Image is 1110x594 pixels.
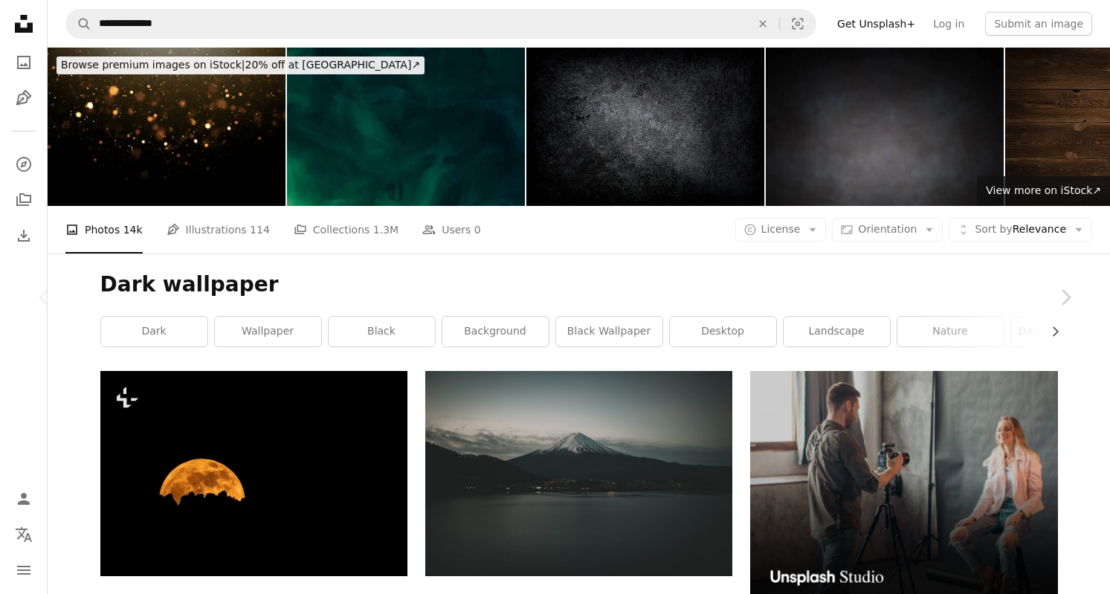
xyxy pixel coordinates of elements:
[780,10,816,38] button: Visual search
[101,317,207,346] a: dark
[294,206,398,254] a: Collections 1.3M
[167,206,270,254] a: Illustrations 114
[422,206,481,254] a: Users 0
[858,223,917,235] span: Orientation
[66,10,91,38] button: Search Unsplash
[975,223,1012,235] span: Sort by
[784,317,890,346] a: landscape
[65,9,816,39] form: Find visuals sitewide
[425,371,732,576] img: photo of mountain
[949,218,1092,242] button: Sort byRelevance
[9,149,39,179] a: Explore
[9,83,39,113] a: Illustrations
[9,185,39,215] a: Collections
[975,222,1066,237] span: Relevance
[977,176,1110,206] a: View more on iStock↗
[329,317,435,346] a: black
[897,317,1004,346] a: nature
[746,10,779,38] button: Clear
[832,218,943,242] button: Orientation
[373,222,398,238] span: 1.3M
[425,467,732,480] a: photo of mountain
[48,48,433,83] a: Browse premium images on iStock|20% off at [GEOGRAPHIC_DATA]↗
[766,48,1004,206] img: Eggplant Background
[9,221,39,251] a: Download History
[828,12,924,36] a: Get Unsplash+
[215,317,321,346] a: wallpaper
[9,484,39,514] a: Log in / Sign up
[924,12,973,36] a: Log in
[985,12,1092,36] button: Submit an image
[474,222,481,238] span: 0
[100,466,407,480] a: a full moon is seen in the dark sky
[556,317,662,346] a: black wallpaper
[9,555,39,585] button: Menu
[670,317,776,346] a: desktop
[9,48,39,77] a: Photos
[1021,226,1110,369] a: Next
[526,48,764,206] img: XXXL dark concrete
[48,48,285,206] img: Golden Bokeh Background
[986,184,1101,196] span: View more on iStock ↗
[100,371,407,575] img: a full moon is seen in the dark sky
[735,218,827,242] button: License
[61,59,245,71] span: Browse premium images on iStock |
[442,317,549,346] a: background
[9,520,39,549] button: Language
[100,271,1058,298] h1: Dark wallpaper
[61,59,420,71] span: 20% off at [GEOGRAPHIC_DATA] ↗
[287,48,525,206] img: Vapor cloud glitter mist green blue smoke on dark
[761,223,801,235] span: License
[250,222,270,238] span: 114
